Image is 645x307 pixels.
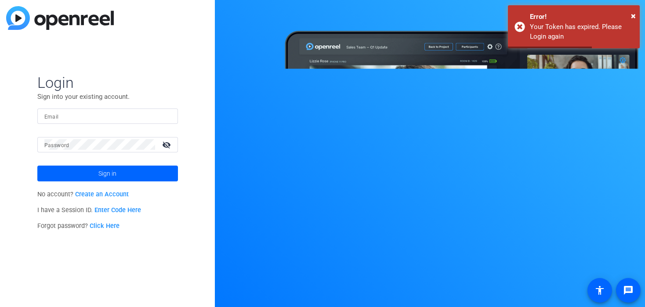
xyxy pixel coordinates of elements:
button: Close [631,9,636,22]
mat-icon: message [623,285,634,296]
div: Your Token has expired. Please Login again [530,22,633,42]
div: Error! [530,12,633,22]
p: Sign into your existing account. [37,92,178,101]
a: Create an Account [75,191,129,198]
mat-label: Email [44,114,59,120]
mat-icon: accessibility [594,285,605,296]
mat-label: Password [44,142,69,148]
span: Sign in [98,163,116,184]
span: Forgot password? [37,222,120,230]
img: blue-gradient.svg [6,6,114,30]
span: × [631,11,636,21]
mat-icon: visibility_off [157,138,178,151]
a: Enter Code Here [94,206,141,214]
span: Login [37,73,178,92]
span: I have a Session ID. [37,206,141,214]
span: No account? [37,191,129,198]
button: Sign in [37,166,178,181]
input: Enter Email Address [44,111,171,121]
a: Click Here [90,222,120,230]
